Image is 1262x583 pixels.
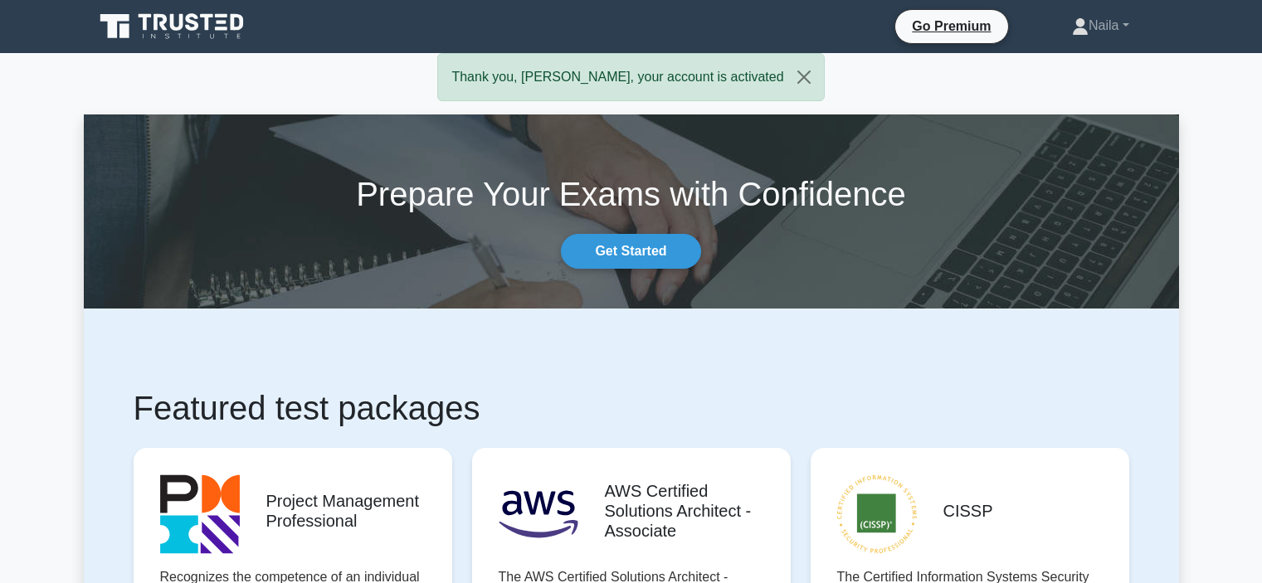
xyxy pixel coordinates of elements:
[84,174,1179,214] h1: Prepare Your Exams with Confidence
[902,16,1001,36] a: Go Premium
[437,53,824,101] div: Thank you, [PERSON_NAME], your account is activated
[784,54,824,100] button: Close
[1032,9,1169,42] a: Naila
[134,388,1129,428] h1: Featured test packages
[561,234,700,269] a: Get Started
